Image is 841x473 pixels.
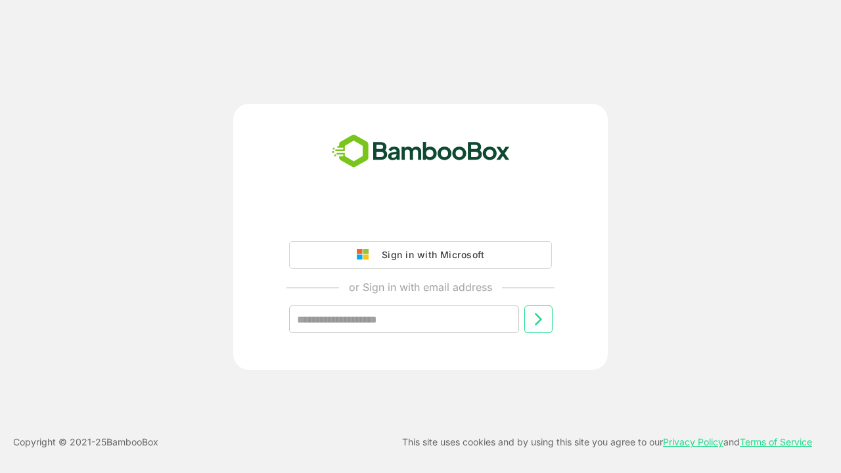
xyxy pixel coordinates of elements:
button: Sign in with Microsoft [289,241,552,269]
p: or Sign in with email address [349,279,492,295]
img: bamboobox [325,130,517,173]
div: Sign in with Microsoft [375,246,484,263]
img: google [357,249,375,261]
a: Terms of Service [740,436,812,447]
a: Privacy Policy [663,436,723,447]
p: Copyright © 2021- 25 BambooBox [13,434,158,450]
p: This site uses cookies and by using this site you agree to our and [402,434,812,450]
